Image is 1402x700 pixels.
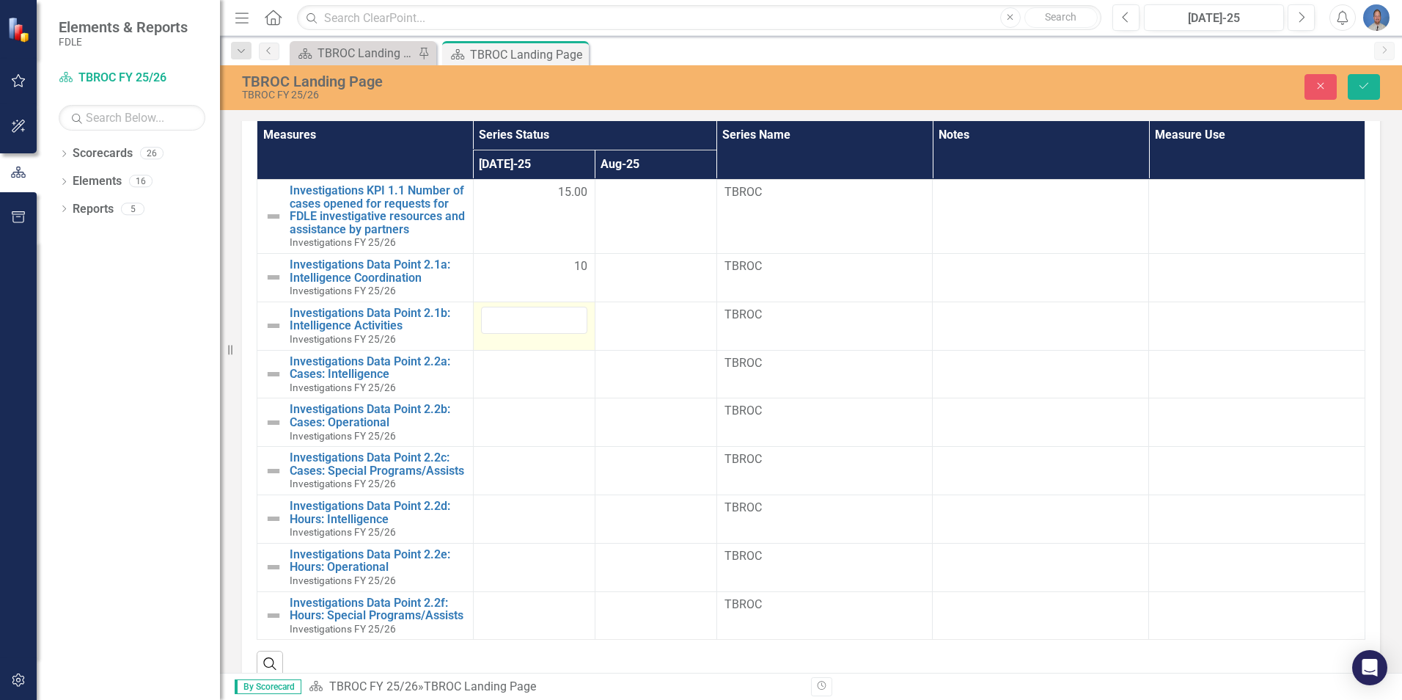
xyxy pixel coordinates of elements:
[265,510,282,528] img: Not Defined
[265,269,282,286] img: Not Defined
[724,307,925,324] span: TBROC
[724,548,925,565] span: TBROC
[59,70,205,87] a: TBROC FY 25/26
[724,403,925,420] span: TBROC
[290,451,466,477] a: Investigations Data Point 2.2c: Cases: Special Programs/Assists
[574,258,587,275] span: 10
[724,597,925,613] span: TBROC
[724,451,925,468] span: TBROC
[265,462,282,480] img: Not Defined
[290,526,396,538] span: Investigations FY 25/26
[290,403,466,429] a: Investigations Data Point 2.2b: Cases: Operational
[1144,4,1284,31] button: [DATE]-25
[73,173,122,190] a: Elements
[290,597,466,622] a: Investigations Data Point 2.2f: Hours: Special Programs/Assists
[290,285,396,296] span: Investigations FY 25/26
[265,558,282,576] img: Not Defined
[558,184,587,201] span: 15.00
[424,679,536,693] div: TBROC Landing Page
[290,236,396,248] span: Investigations FY 25/26
[290,575,396,586] span: Investigations FY 25/26
[7,17,33,43] img: ClearPoint Strategy
[290,548,466,574] a: Investigations Data Point 2.2e: Hours: Operational
[293,44,414,62] a: TBROC Landing Page
[129,175,153,188] div: 16
[724,500,925,517] span: TBROC
[290,623,396,635] span: Investigations FY 25/26
[121,203,144,215] div: 5
[290,307,466,332] a: Investigations Data Point 2.1b: Intelligence Activities
[59,18,188,36] span: Elements & Reports
[290,258,466,284] a: Investigations Data Point 2.1a: Intelligence Coordination
[724,184,925,201] span: TBROC
[290,355,466,381] a: Investigations Data Point 2.2a: Cases: Intelligence
[140,147,164,160] div: 26
[470,45,585,64] div: TBROC Landing Page
[265,365,282,383] img: Not Defined
[1363,4,1390,31] img: Steve Dressler
[290,478,396,489] span: Investigations FY 25/26
[265,414,282,431] img: Not Defined
[265,607,282,624] img: Not Defined
[290,382,396,393] span: Investigations FY 25/26
[59,105,205,131] input: Search Below...
[235,679,301,694] span: By Scorecard
[265,208,282,225] img: Not Defined
[290,500,466,525] a: Investigations Data Point 2.2d: Hours: Intelligence
[1024,7,1098,28] button: Search
[59,36,188,48] small: FDLE
[290,184,466,236] a: Investigations KPI 1.1 Number of cases opened for requests for FDLE investigative resources and a...
[724,355,925,372] span: TBROC
[73,201,114,218] a: Reports
[73,145,133,162] a: Scorecards
[290,333,396,345] span: Investigations FY 25/26
[297,5,1101,31] input: Search ClearPoint...
[1045,11,1076,23] span: Search
[290,430,396,442] span: Investigations FY 25/26
[309,679,800,696] div: »
[724,258,925,275] span: TBROC
[1149,10,1279,27] div: [DATE]-25
[329,679,418,693] a: TBROC FY 25/26
[318,44,414,62] div: TBROC Landing Page
[242,90,880,101] div: TBROC FY 25/26
[265,317,282,335] img: Not Defined
[242,73,880,90] div: TBROC Landing Page
[1352,650,1387,685] div: Open Intercom Messenger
